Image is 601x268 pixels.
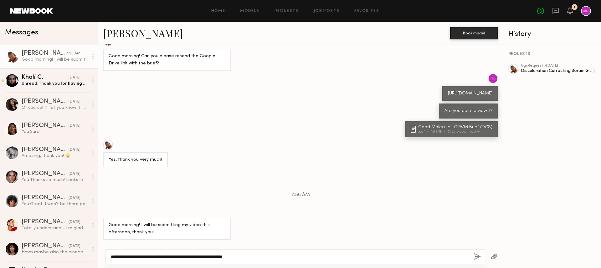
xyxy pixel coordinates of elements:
div: Totally understand - I’m glad you found a good fit! Thank you for considering me, I would love th... [22,225,88,231]
div: [PERSON_NAME] [22,147,69,153]
div: Khalí C. [22,74,69,81]
a: Favorites [354,9,379,13]
a: Models [240,9,259,13]
a: Book model [450,30,498,35]
div: Are you able to view it? [444,108,492,115]
span: 7:56 AM [291,192,310,198]
div: Amazing, thank you! 😊 [22,153,88,159]
div: Discoloration Correcting Serum GRWM Video [521,68,592,74]
div: Good morning! I will be submitting my video this afternoon, thank you! [22,57,88,63]
a: ugcRequest •[DATE]Discoloration Correcting Serum GRWM Video [521,64,596,78]
div: Hmm maybe also the pineapple exfoliating powder! [22,249,88,255]
div: Yes, thank you very much! [109,156,162,164]
div: ugc Request • [DATE] [521,64,592,68]
div: [DATE] [69,75,80,81]
div: Unread: Thank you for having me! [22,81,88,87]
div: .pdf [418,130,431,134]
div: Good Molecules GRWM Brief (DCS) [418,125,494,129]
div: [PERSON_NAME] [22,243,69,249]
div: 1 [574,6,575,9]
div: Good morning! Can you please resend the Google Drive link with the brief? [109,53,225,67]
div: [PERSON_NAME] [22,50,66,57]
div: [URL][DOMAIN_NAME] [448,90,492,97]
span: Messages [5,29,38,36]
a: Home [211,9,225,13]
div: [PERSON_NAME] [22,99,69,105]
div: History [508,31,596,38]
div: Good morning! I will be submitting my video this afternoon, thank you! [109,222,225,236]
div: [PERSON_NAME] [22,219,69,225]
a: [PERSON_NAME] [103,26,183,40]
a: Requests [275,9,299,13]
div: You: Thanks so much! Looks like the product was dropped off in the mail room - please let us know... [22,177,88,183]
a: Job Posts [314,9,340,13]
div: [PERSON_NAME] [22,195,69,201]
a: Good Molecules GRWM Brief (DCS).pdf1.9 MBClick to download [411,125,494,134]
div: 7:56 AM [66,51,80,57]
div: [DATE] [69,219,80,225]
div: Click to download [448,130,480,134]
div: You: Great! I won't be there personally but feel free to message here :) [22,201,88,207]
div: [DATE] [69,171,80,177]
div: REQUESTS [508,52,596,56]
div: [DATE] [69,123,80,129]
div: [DATE] [69,99,80,105]
div: [PERSON_NAME] [22,171,69,177]
div: Of course! I’ll let you know if I have any questions :) [22,105,88,111]
div: [DATE] [69,195,80,201]
div: 1.9 MB [431,130,448,134]
div: [PERSON_NAME] [22,123,69,129]
div: You: Sure! [22,129,88,135]
div: [DATE] [69,147,80,153]
button: Book model [450,27,498,39]
div: [DATE] [69,243,80,249]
